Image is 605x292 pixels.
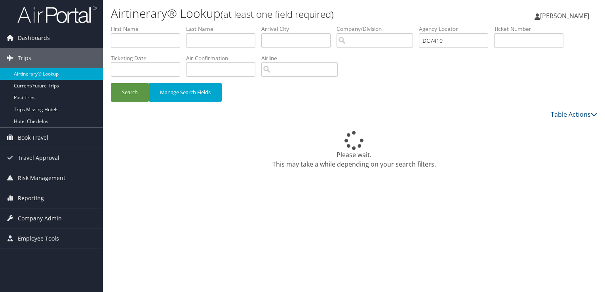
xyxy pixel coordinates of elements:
span: Trips [18,48,31,68]
span: Travel Approval [18,148,59,168]
label: First Name [111,25,186,33]
span: Company Admin [18,209,62,228]
span: Employee Tools [18,229,59,248]
label: Company/Division [337,25,419,33]
button: Manage Search Fields [149,83,222,102]
span: Book Travel [18,128,48,148]
button: Search [111,83,149,102]
label: Arrival City [261,25,337,33]
label: Ticketing Date [111,54,186,62]
img: airportal-logo.png [17,5,97,24]
span: Reporting [18,188,44,208]
div: Please wait. This may take a while depending on your search filters. [111,131,597,169]
small: (at least one field required) [221,8,334,21]
span: Risk Management [18,168,65,188]
label: Last Name [186,25,261,33]
a: Table Actions [551,110,597,119]
span: Dashboards [18,28,50,48]
span: [PERSON_NAME] [540,11,589,20]
a: [PERSON_NAME] [535,4,597,28]
label: Air Confirmation [186,54,261,62]
label: Agency Locator [419,25,494,33]
label: Airline [261,54,344,62]
h1: Airtinerary® Lookup [111,5,435,22]
label: Ticket Number [494,25,569,33]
